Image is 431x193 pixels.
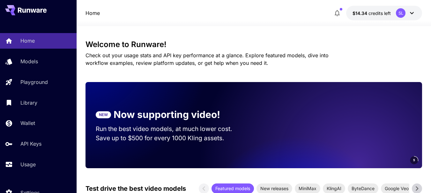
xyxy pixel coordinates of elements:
[353,10,368,16] span: $14.34
[396,8,405,18] div: SL
[212,185,254,192] span: Featured models
[295,185,320,192] span: MiniMax
[346,6,422,20] button: $14.34103SL
[96,134,244,143] p: Save up to $500 for every 1000 Kling assets.
[353,10,391,17] div: $14.34103
[20,37,35,45] p: Home
[20,78,48,86] p: Playground
[20,58,38,65] p: Models
[20,119,35,127] p: Wallet
[413,158,415,162] span: 5
[368,10,391,16] span: credits left
[20,161,36,168] p: Usage
[85,9,100,17] nav: breadcrumb
[96,124,244,134] p: Run the best video models, at much lower cost.
[348,185,378,192] span: ByteDance
[85,40,422,49] h3: Welcome to Runware!
[256,185,292,192] span: New releases
[85,52,329,66] span: Check out your usage stats and API key performance at a glance. Explore featured models, dive int...
[323,185,345,192] span: KlingAI
[114,107,220,122] p: Now supporting video!
[20,140,41,148] p: API Keys
[381,185,412,192] span: Google Veo
[85,9,100,17] a: Home
[99,112,108,118] p: NEW
[20,99,37,107] p: Library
